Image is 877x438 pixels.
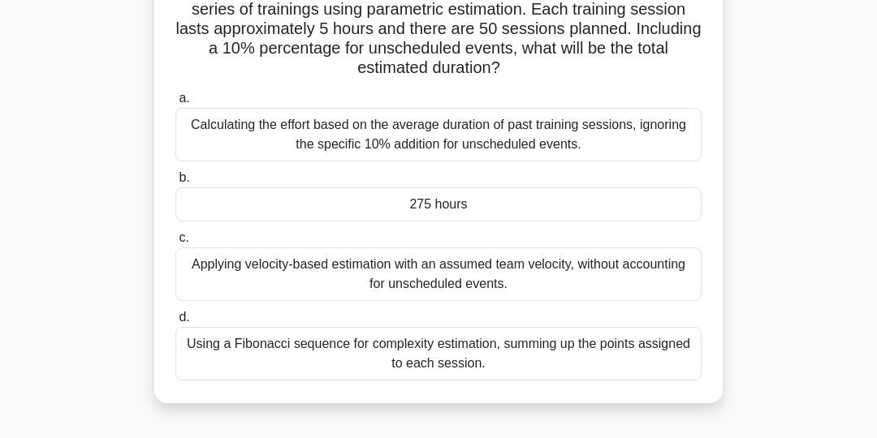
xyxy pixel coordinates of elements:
div: Applying velocity-based estimation with an assumed team velocity, without accounting for unschedu... [175,247,702,301]
span: d. [179,310,189,324]
div: Using a Fibonacci sequence for complexity estimation, summing up the points assigned to each sess... [175,327,702,380]
span: c. [179,230,188,244]
span: a. [179,91,189,105]
div: Calculating the effort based on the average duration of past training sessions, ignoring the spec... [175,108,702,161]
span: b. [179,170,189,184]
div: 275 hours [175,187,702,221]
